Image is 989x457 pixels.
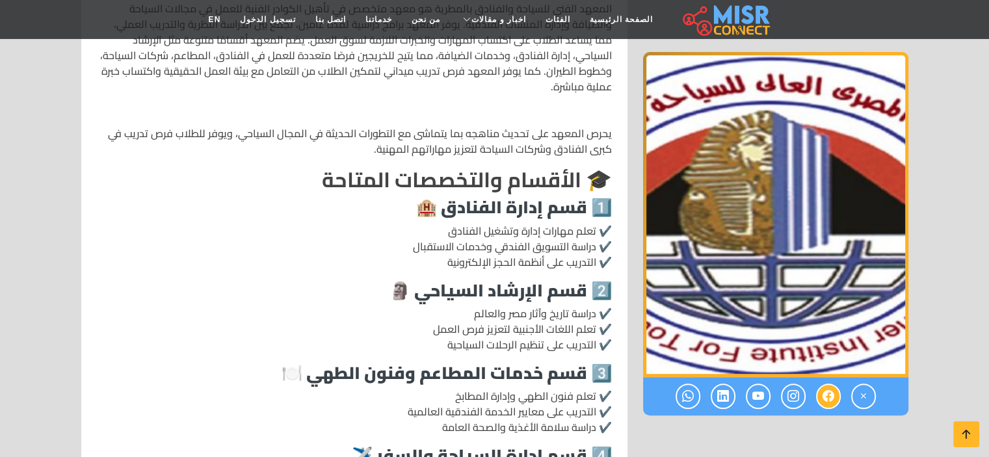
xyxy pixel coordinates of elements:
[356,7,402,32] a: خدماتنا
[416,191,612,223] strong: 1️⃣ قسم إدارة الفنادق 🏨
[580,7,663,32] a: الصفحة الرئيسية
[643,52,908,377] div: 1 / 1
[282,357,612,389] strong: 3️⃣ قسم خدمات المطاعم وفنون الطهي 🍽️
[230,7,305,32] a: تسجيل الدخول
[97,306,612,352] p: ✔️ دراسة تاريخ وآثار مصر والعالم ✔️ تعلم اللغات الأجنبية لتعزيز فرص العمل ✔️ التدريب على تنظيم ال...
[402,7,450,32] a: من نحن
[97,223,612,270] p: ✔️ تعلم مهارات إدارة وتشغيل الفنادق ✔️ دراسة التسويق الفندقي وخدمات الاستقبال ✔️ التدريب على أنظم...
[306,7,356,32] a: اتصل بنا
[450,7,536,32] a: اخبار و مقالات
[683,3,770,36] img: main.misr_connect
[97,125,612,157] p: يحرص المعهد على تحديث مناهجه بما يتماشى مع التطورات الحديثة في المجال السياحي، ويوفر للطلاب فرص ت...
[97,1,612,94] p: المعهد الفني للسياحة والفنادق بالمطرية هو معهد متخصص في تأهيل الكوادر الفنية للعمل في مجالات السي...
[471,14,526,25] span: اخبار و مقالات
[97,388,612,435] p: ✔️ تعلم فنون الطهي وإدارة المطابخ ✔️ التدريب على معايير الخدمة الفندقية العالمية ✔️ دراسة سلامة ا...
[322,160,612,199] strong: 🎓 الأقسام والتخصصات المتاحة
[199,7,231,32] a: EN
[389,274,612,306] strong: 2️⃣ قسم الإرشاد السياحي 🗿
[643,52,908,377] img: المعهد الفني للسياحة والفنادق بالمطرية
[536,7,580,32] a: الفئات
